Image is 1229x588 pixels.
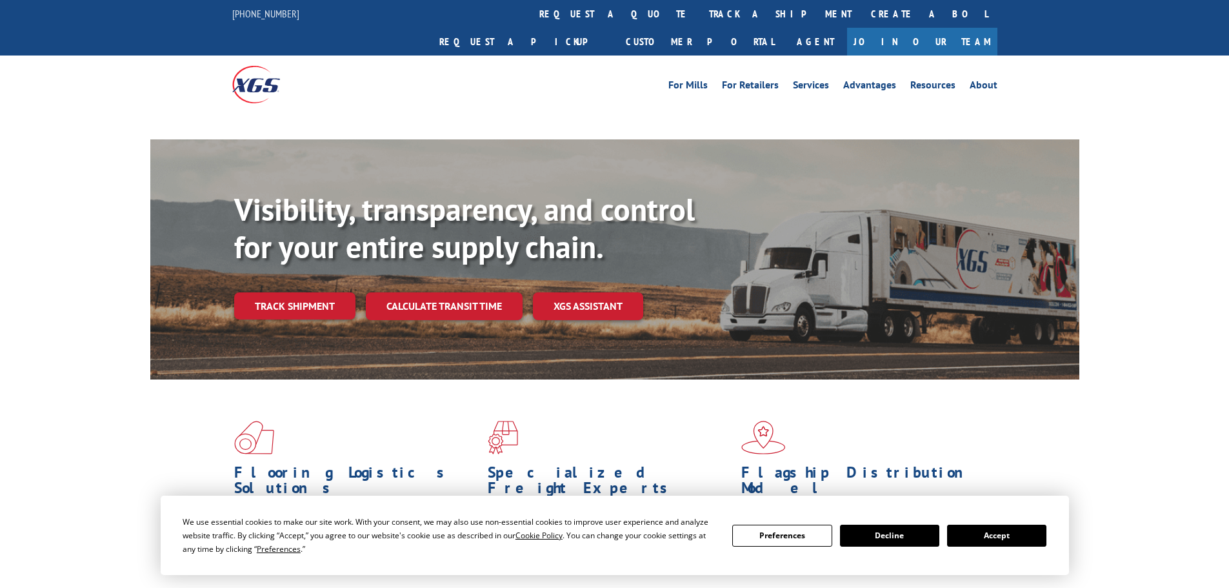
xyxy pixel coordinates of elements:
[515,530,563,541] span: Cookie Policy
[970,80,997,94] a: About
[234,465,478,502] h1: Flooring Logistics Solutions
[234,189,695,267] b: Visibility, transparency, and control for your entire supply chain.
[741,465,985,502] h1: Flagship Distribution Model
[840,525,939,547] button: Decline
[430,28,616,56] a: Request a pickup
[732,525,832,547] button: Preferences
[668,80,708,94] a: For Mills
[183,515,717,556] div: We use essential cookies to make our site work. With your consent, we may also use non-essential ...
[784,28,847,56] a: Agent
[722,80,779,94] a: For Retailers
[234,292,355,319] a: Track shipment
[533,292,643,320] a: XGS ASSISTANT
[161,496,1069,575] div: Cookie Consent Prompt
[234,421,274,454] img: xgs-icon-total-supply-chain-intelligence-red
[741,421,786,454] img: xgs-icon-flagship-distribution-model-red
[257,543,301,554] span: Preferences
[793,80,829,94] a: Services
[947,525,1046,547] button: Accept
[843,80,896,94] a: Advantages
[616,28,784,56] a: Customer Portal
[488,421,518,454] img: xgs-icon-focused-on-flooring-red
[910,80,955,94] a: Resources
[488,465,732,502] h1: Specialized Freight Experts
[847,28,997,56] a: Join Our Team
[232,7,299,20] a: [PHONE_NUMBER]
[366,292,523,320] a: Calculate transit time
